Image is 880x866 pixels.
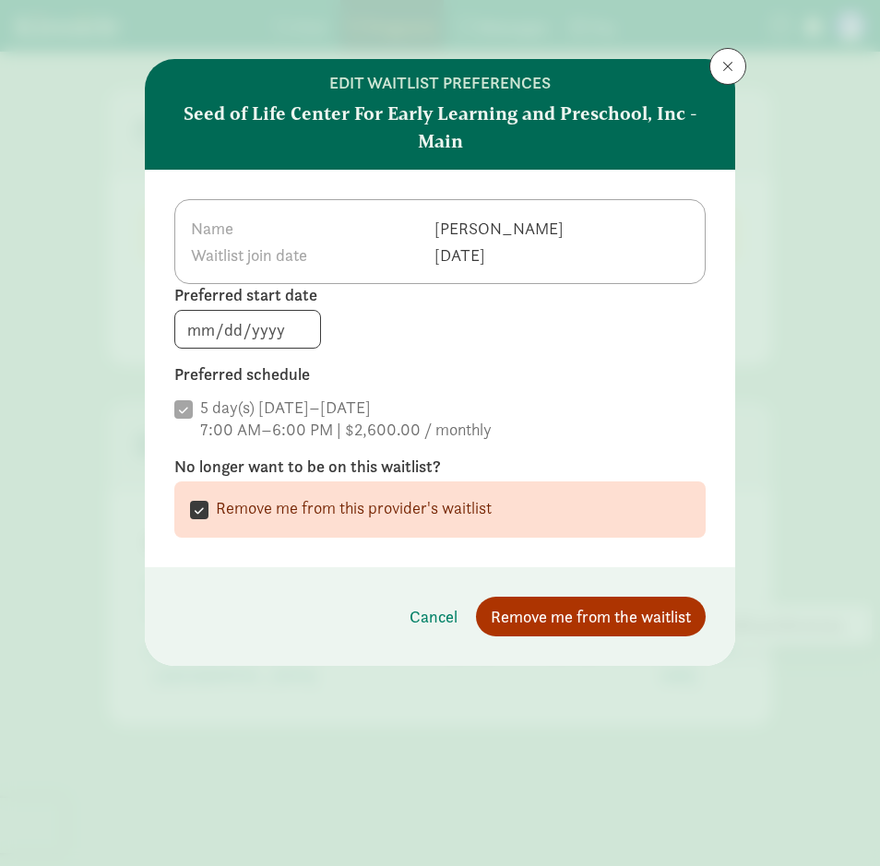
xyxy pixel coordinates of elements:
[190,215,434,242] th: Name
[208,497,492,519] label: Remove me from this provider's waitlist
[174,456,706,478] label: No longer want to be on this waitlist?
[434,242,565,268] td: [DATE]
[174,100,706,155] strong: Seed of Life Center For Early Learning and Preschool, Inc - Main
[329,74,551,92] h6: edit waitlist preferences
[410,604,458,629] span: Cancel
[174,363,706,386] label: Preferred schedule
[476,597,706,636] button: Remove me from the waitlist
[200,397,492,419] div: 5 day(s) [DATE]–[DATE]
[395,597,472,636] button: Cancel
[174,284,706,306] label: Preferred start date
[491,604,691,629] span: Remove me from the waitlist
[190,242,434,268] th: Waitlist join date
[434,215,565,242] td: [PERSON_NAME]
[200,419,492,441] div: 7:00 AM–6:00 PM | $2,600.00 / monthly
